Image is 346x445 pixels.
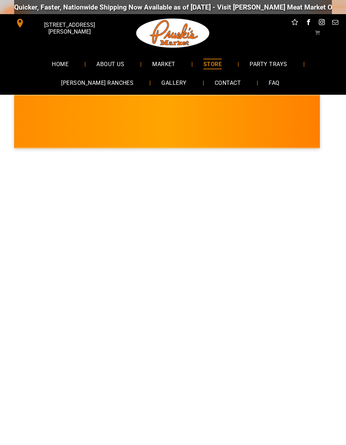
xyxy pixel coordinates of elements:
a: GALLERY [151,74,197,92]
a: PARTY TRAYS [239,54,298,73]
a: instagram [317,18,327,29]
a: MARKET [142,54,186,73]
a: Social network [291,18,300,29]
a: FAQ [258,74,290,92]
a: ABOUT US [86,54,135,73]
a: STORE [193,54,232,73]
a: HOME [41,54,79,73]
span: [STREET_ADDRESS][PERSON_NAME] [26,18,113,39]
a: [STREET_ADDRESS][PERSON_NAME] [11,18,114,29]
a: [PERSON_NAME] RANCHES [50,74,144,92]
a: facebook [304,18,313,29]
a: email [331,18,340,29]
img: Pruski-s+Market+HQ+Logo2-1920w.png [135,14,211,52]
a: CONTACT [204,74,251,92]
